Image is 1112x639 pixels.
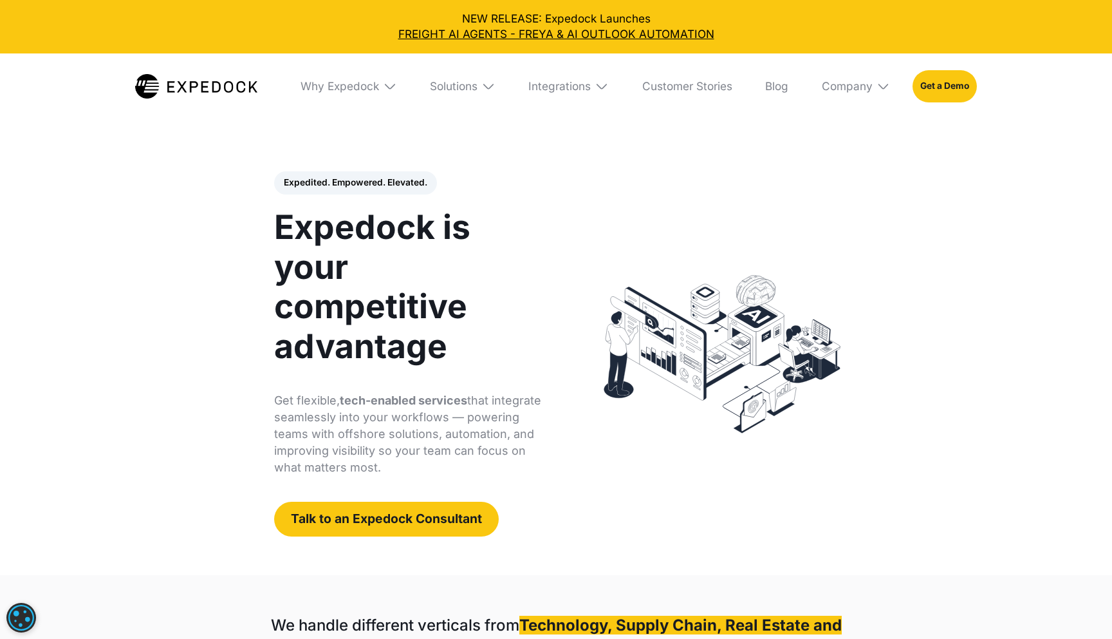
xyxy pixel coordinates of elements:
[290,53,408,120] div: Why Expedock
[913,70,977,102] a: Get a Demo
[517,53,620,120] div: Integrations
[631,53,743,120] a: Customer Stories
[340,394,467,407] strong: tech-enabled services
[754,53,799,120] a: Blog
[528,79,591,93] div: Integrations
[274,392,544,476] p: Get flexible, that integrate seamlessly into your workflows — powering teams with offshore soluti...
[274,502,499,537] a: Talk to an Expedock Consultant
[301,79,379,93] div: Why Expedock
[430,79,477,93] div: Solutions
[822,79,873,93] div: Company
[11,11,1101,42] div: NEW RELEASE: Expedock Launches
[274,207,544,367] h1: Expedock is your competitive advantage
[810,53,901,120] div: Company
[11,26,1101,42] a: FREIGHT AI AGENTS - FREYA & AI OUTLOOK AUTOMATION
[419,53,506,120] div: Solutions
[271,616,519,634] strong: We handle different verticals from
